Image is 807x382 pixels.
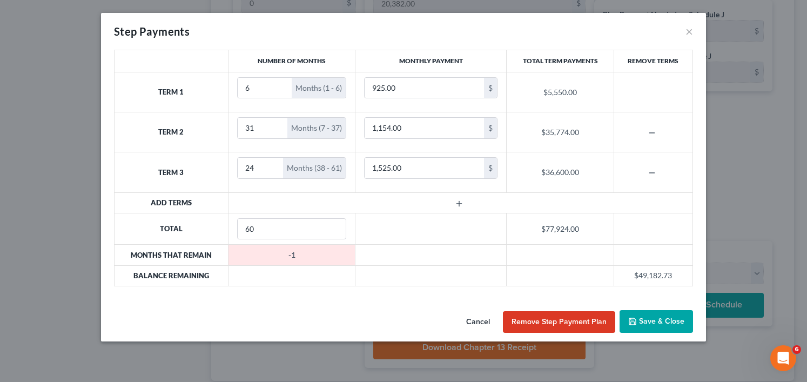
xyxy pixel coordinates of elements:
button: Remove Step Payment Plan [503,311,615,333]
td: $5,550.00 [507,72,614,112]
span: 6 [792,345,801,354]
div: Step Payments [114,24,190,39]
input: -- [238,78,292,98]
th: Total [115,213,228,244]
th: Months that Remain [115,245,228,265]
div: Months (7 - 37) [287,118,346,138]
button: × [685,25,693,38]
input: 0.00 [365,118,484,138]
div: Months (38 - 61) [283,158,346,178]
th: Balance Remaining [115,265,228,286]
input: -- [238,158,284,178]
td: $49,182.73 [614,265,692,286]
th: Term 2 [115,112,228,152]
td: $77,924.00 [507,213,614,244]
th: Term 1 [115,72,228,112]
th: Remove Terms [614,50,692,72]
input: -- [238,219,346,239]
iframe: Intercom live chat [770,345,796,371]
input: 0.00 [365,78,484,98]
td: $36,600.00 [507,152,614,192]
div: $ [484,118,497,138]
div: Months (1 - 6) [292,78,346,98]
th: Term 3 [115,152,228,192]
div: $ [484,158,497,178]
th: Monthly Payment [355,50,507,72]
td: -1 [228,245,355,265]
th: Total Term Payments [507,50,614,72]
button: Cancel [458,311,499,333]
input: 0.00 [365,158,484,178]
td: $35,774.00 [507,112,614,152]
button: Save & Close [620,310,693,333]
th: Add Terms [115,192,228,213]
input: -- [238,118,288,138]
div: $ [484,78,497,98]
th: Number of Months [228,50,355,72]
